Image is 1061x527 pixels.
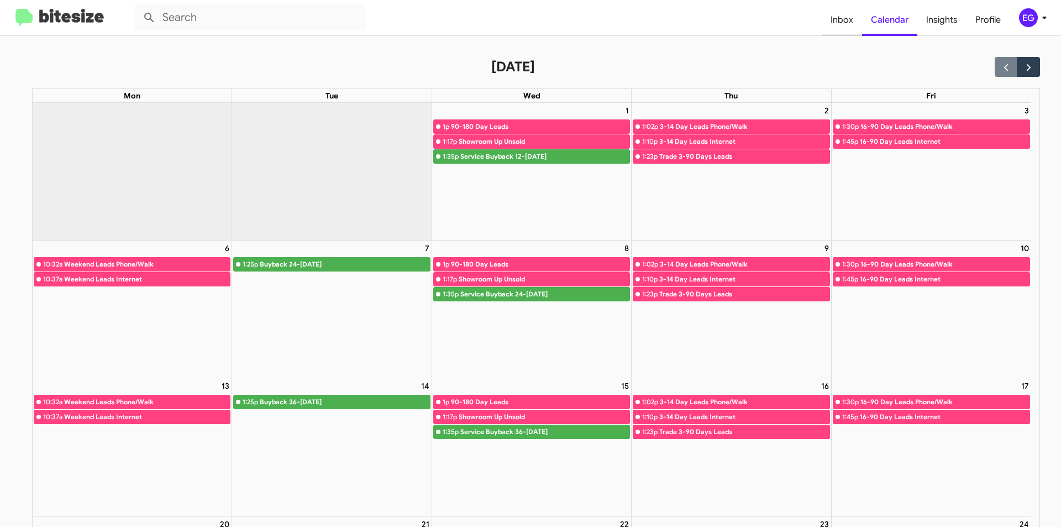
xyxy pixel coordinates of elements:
[632,103,831,241] td: October 2, 2025
[260,396,429,408] div: Buyback 36-[DATE]
[443,411,457,422] div: 1:17p
[419,378,432,394] a: October 14, 2025
[632,378,831,516] td: October 16, 2025
[623,103,631,118] a: October 1, 2025
[860,136,1030,147] div: 16-90 Day Leads Internet
[860,259,1030,270] div: 16-90 Day Leads Phone/Walk
[642,411,658,422] div: 1:10p
[722,89,740,102] a: Thursday
[432,378,631,516] td: October 15, 2025
[842,259,859,270] div: 1:30p
[243,396,258,408] div: 1:25p
[43,396,62,408] div: 10:32a
[443,136,457,147] div: 1:17p
[622,241,631,256] a: October 8, 2025
[860,121,1030,132] div: 16-90 Day Leads Phone/Walk
[1019,8,1038,27] div: EG
[660,121,829,132] div: 3-14 Day Leads Phone/Walk
[660,259,829,270] div: 3-14 Day Leads Phone/Walk
[43,274,62,285] div: 10:37a
[822,4,862,36] a: Inbox
[243,259,258,270] div: 1:25p
[842,274,858,285] div: 1:45p
[460,151,629,162] div: Service Buyback 12-[DATE]
[822,241,831,256] a: October 9, 2025
[443,151,459,162] div: 1:35p
[659,289,829,300] div: Trade 3-90 Days Leads
[822,103,831,118] a: October 2, 2025
[995,57,1017,76] button: Previous month
[967,4,1010,36] a: Profile
[659,274,829,285] div: 3-14 Day Leads Internet
[642,151,658,162] div: 1:23p
[232,378,432,516] td: October 14, 2025
[642,426,658,437] div: 1:23p
[451,259,629,270] div: 90-180 Day Leads
[842,121,859,132] div: 1:30p
[819,378,831,394] a: October 16, 2025
[842,396,859,408] div: 1:30p
[443,396,449,408] div: 1p
[521,89,543,102] a: Wednesday
[1022,103,1031,118] a: October 3, 2025
[860,396,1030,408] div: 16-90 Day Leads Phone/Walk
[443,274,457,285] div: 1:17p
[491,58,535,76] h2: [DATE]
[632,240,831,378] td: October 9, 2025
[619,378,631,394] a: October 15, 2025
[659,426,829,437] div: Trade 3-90 Days Leads
[64,411,230,422] div: Weekend Leads Internet
[432,240,631,378] td: October 8, 2025
[917,4,967,36] a: Insights
[443,289,459,300] div: 1:35p
[842,411,858,422] div: 1:45p
[642,289,658,300] div: 1:23p
[134,4,366,31] input: Search
[64,274,230,285] div: Weekend Leads Internet
[460,289,629,300] div: Service Buyback 24-[DATE]
[459,274,629,285] div: Showroom Up Unsold
[451,396,629,408] div: 90-180 Day Leads
[659,136,829,147] div: 3-14 Day Leads Internet
[443,259,449,270] div: 1p
[642,396,658,408] div: 1:02p
[33,378,232,516] td: October 13, 2025
[831,103,1031,241] td: October 3, 2025
[459,136,629,147] div: Showroom Up Unsold
[223,241,232,256] a: October 6, 2025
[924,89,938,102] a: Friday
[642,121,658,132] div: 1:02p
[64,396,230,408] div: Weekend Leads Phone/Walk
[460,426,629,437] div: Service Buyback 36-[DATE]
[443,426,459,437] div: 1:35p
[43,259,62,270] div: 10:32a
[64,259,230,270] div: Weekend Leads Phone/Walk
[323,89,340,102] a: Tuesday
[642,274,658,285] div: 1:10p
[1018,241,1031,256] a: October 10, 2025
[33,240,232,378] td: October 6, 2025
[862,4,917,36] a: Calendar
[860,411,1030,422] div: 16-90 Day Leads Internet
[443,121,449,132] div: 1p
[1017,57,1039,76] button: Next month
[260,259,429,270] div: Buyback 24-[DATE]
[660,396,829,408] div: 3-14 Day Leads Phone/Walk
[1019,378,1031,394] a: October 17, 2025
[659,411,829,422] div: 3-14 Day Leads Internet
[842,136,858,147] div: 1:45p
[642,136,658,147] div: 1:10p
[659,151,829,162] div: Trade 3-90 Days Leads
[1010,8,1049,27] button: EG
[122,89,143,102] a: Monday
[423,241,432,256] a: October 7, 2025
[432,103,631,241] td: October 1, 2025
[43,411,62,422] div: 10:37a
[831,240,1031,378] td: October 10, 2025
[831,378,1031,516] td: October 17, 2025
[232,240,432,378] td: October 7, 2025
